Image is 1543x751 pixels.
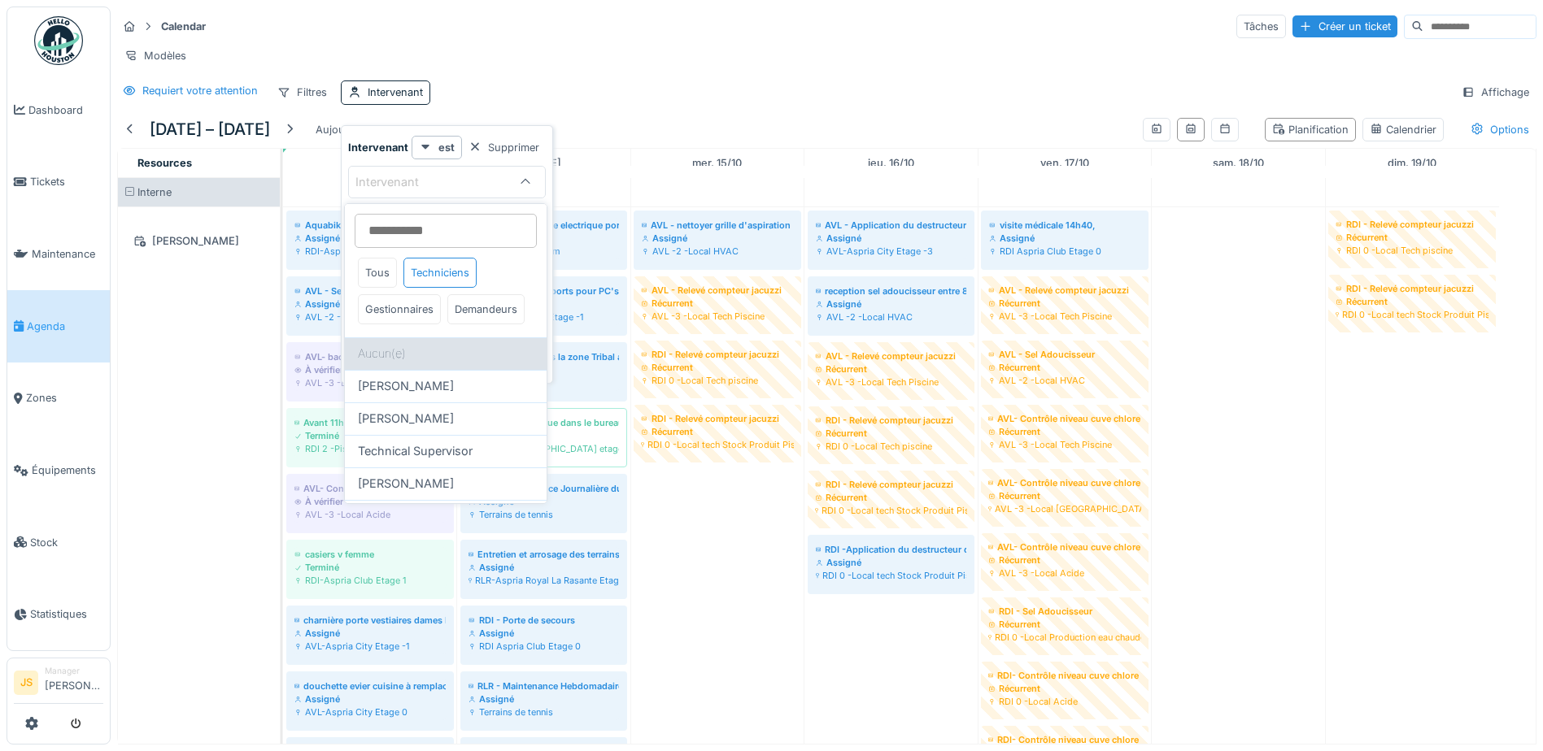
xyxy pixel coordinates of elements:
div: AVL -3 -Local Acide [294,508,446,521]
div: Intervenant [355,173,442,191]
div: Ajouter une condition [406,198,546,220]
div: [PERSON_NAME] [128,231,270,251]
a: 19 octobre 2025 [1384,152,1441,174]
div: AVL - Sel Adoucisseur [988,348,1141,361]
div: Récurrent [815,491,967,504]
div: AVL -3 -Local Tech Piscine [988,438,1141,451]
div: RDI 0 -Local tech Stock Produit Piscine [641,438,794,451]
div: Aquabike RDI [294,219,446,232]
div: Récurrent [1336,231,1489,244]
strong: Calendar [155,19,212,34]
div: Affichage [1454,80,1536,104]
div: Récurrent [988,682,1141,695]
div: Récurrent [988,489,1141,502]
span: Stock [30,535,103,550]
span: Équipements [32,462,103,478]
div: Récurrent [815,427,967,440]
div: RLR-Aspria Royal La Rasante Etage 0 [469,574,619,587]
div: RDI- Contrôle niveau cuve chlore et acide [988,669,1141,682]
span: Interne [137,186,172,198]
div: Gestionnaires [358,294,441,324]
div: Récurrent [815,362,967,375]
div: Supprimer [462,137,546,158]
div: AVL - nettoyer grille d'aspiration GP1/2/3/4/5 [642,219,793,232]
div: Aujourd'hui [309,119,381,141]
div: Terminé [294,561,446,574]
span: Dashboard [28,102,103,118]
div: Terminé [294,429,446,442]
div: AVL -2 -Local HVAC [294,310,446,323]
div: RDI-Aspria Club Etage 1 [294,574,446,587]
span: Maintenance [32,246,103,262]
span: [PERSON_NAME] [358,410,454,428]
li: JS [14,671,38,695]
div: Modèles [117,44,194,67]
strong: Intervenant [348,140,408,155]
div: RDI Aspria Club Etage 0 [469,640,619,653]
div: RDI - Relevé compteur jacuzzi [1336,218,1489,231]
div: Récurrent [988,553,1141,567]
span: Technical Supervisor [358,442,473,460]
div: À vérifier [294,363,446,376]
div: Demandeurs [447,294,525,324]
div: Terrains de tennis [469,705,619,718]
div: Intervenant [368,85,423,100]
div: Terrains de tennis [469,508,619,521]
div: Assigné [294,297,446,310]
div: AVL -3 -Local Tech Piscine [815,375,967,389]
a: 15 octobre 2025 [688,152,746,174]
div: RDI Aspria Club Etage 0 [989,245,1140,258]
div: Récurrent [641,361,794,374]
span: Zones [26,390,103,406]
div: AVL -3 -Local Tech Piscine [988,310,1141,323]
div: RDI 0 -Local tech Stock Produit Piscine [1336,308,1489,321]
div: RDI 0 -Local tech Stock Produit Piscine [816,569,966,582]
div: AVL- Contrôle niveau cuve chlore et acide [988,540,1141,553]
div: Assigné [816,556,966,569]
a: 18 octobre 2025 [1209,152,1268,174]
div: AVL- Contrôle niveau cuve chlore et acide [294,482,446,495]
div: AVL-Aspria City Etage -1 [294,640,446,653]
li: [PERSON_NAME] [45,665,103,700]
div: Entretien et arrosage des terrains indoor 5, 6, 7 [469,548,619,561]
div: Assigné [816,232,966,245]
div: AVL -2 -Local HVAC [988,374,1141,387]
div: AVL -2 -Local HVAC [816,310,966,323]
div: AVL -3 -Local Tech Piscine [294,376,446,389]
div: Assigné [642,232,793,245]
div: AVL- bac wash piscine et jacuzzi [294,350,446,363]
div: AVL-Aspria City Etage 0 [294,705,446,718]
div: RDI - Relevé compteur jacuzzi [641,348,794,361]
div: RDI- Contrôle niveau cuve chlore et acide [988,733,1141,746]
div: Assigné [294,232,446,245]
div: Récurrent [641,425,794,438]
span: Statistiques [30,606,103,622]
div: visite médicale 14h40, [989,219,1140,232]
a: 17 octobre 2025 [1036,152,1093,174]
div: RDI-Aspria Club Etage 2 [294,245,446,258]
div: Requiert votre attention [142,83,258,98]
div: AVL - Relevé compteur jacuzzi [815,349,967,362]
div: RLR - Maintenance Hebdomadaire du Terrain de tennis (1 fois par semaine) [469,679,619,692]
img: Badge_color-CXgf-gQk.svg [34,16,83,65]
div: Récurrent [988,425,1141,438]
div: Tous [358,258,397,288]
div: RDI - Relevé compteur jacuzzi [815,414,967,427]
div: Options [1463,118,1536,141]
div: RDI 0 -Local Tech piscine [641,374,794,387]
div: Assigné [989,232,1140,245]
div: RDI 0 -Local Production eau chaude [988,631,1141,644]
div: Assigné [816,297,966,310]
div: AVL- Contrôle niveau cuve chlore et acide [988,476,1141,489]
div: RDI - Sel Adoucisseur [988,605,1141,618]
div: Récurrent [988,618,1141,631]
a: 16 octobre 2025 [864,152,918,174]
div: Tâches [1236,15,1286,38]
div: Assigné [469,561,619,574]
div: Assigné [469,627,619,640]
div: AVL- Contrôle niveau cuve chlore et acide [988,412,1141,425]
div: Assigné [294,692,446,705]
div: Récurrent [988,297,1141,310]
div: Planification [1272,122,1349,137]
div: AVL - Relevé compteur jacuzzi [988,284,1141,297]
